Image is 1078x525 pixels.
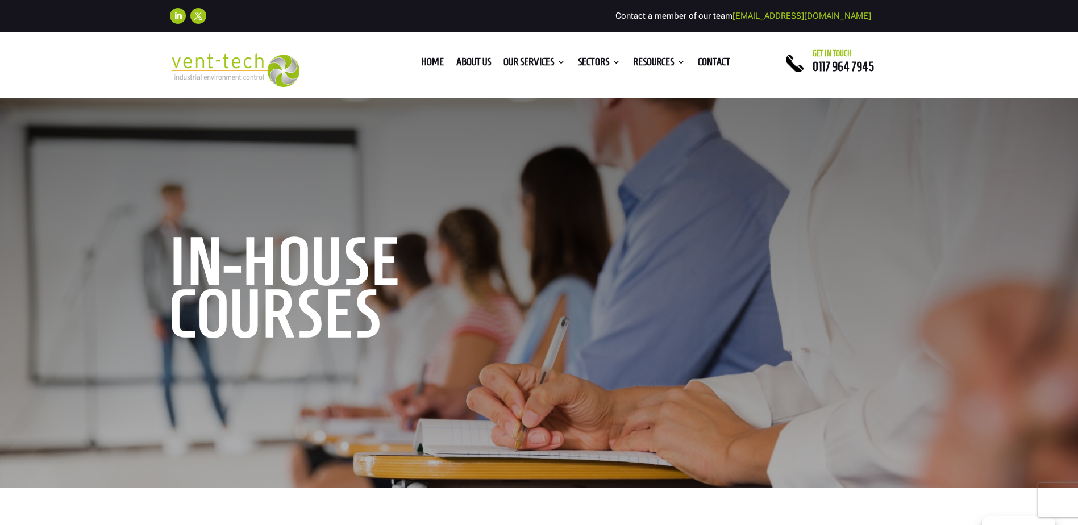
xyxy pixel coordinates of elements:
a: 0117 964 7945 [813,60,874,73]
h1: In-house Courses [170,235,517,345]
img: 2023-09-27T08_35_16.549ZVENT-TECH---Clear-background [170,53,300,87]
a: About us [456,58,491,70]
a: Sectors [578,58,621,70]
a: Our Services [503,58,565,70]
span: Get in touch [813,49,852,58]
a: Follow on LinkedIn [170,8,186,24]
a: Home [421,58,444,70]
a: Resources [633,58,685,70]
a: Follow on X [190,8,206,24]
span: Contact a member of our team [615,11,871,21]
a: [EMAIL_ADDRESS][DOMAIN_NAME] [732,11,871,21]
a: Contact [698,58,730,70]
